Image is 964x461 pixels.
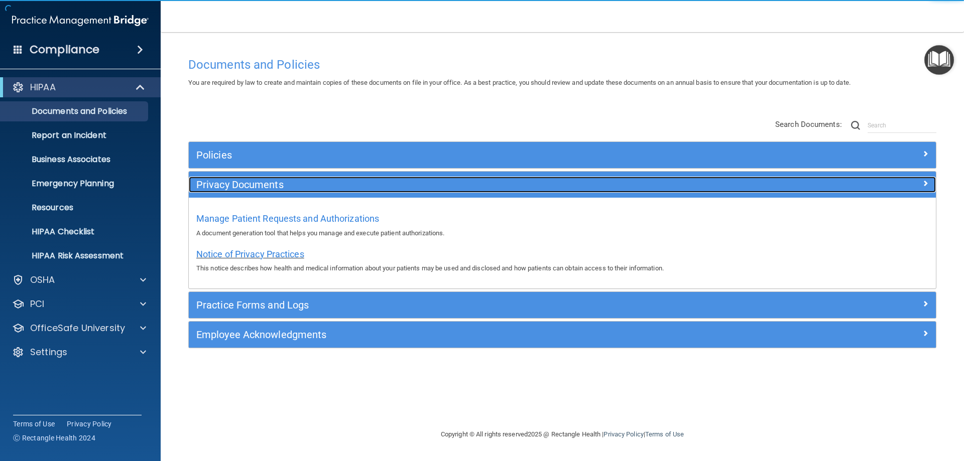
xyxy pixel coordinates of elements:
p: HIPAA Risk Assessment [7,251,144,261]
span: Ⓒ Rectangle Health 2024 [13,433,95,443]
p: OfficeSafe University [30,322,125,334]
img: PMB logo [12,11,149,31]
p: This notice describes how health and medical information about your patients may be used and disc... [196,262,928,274]
p: Settings [30,346,67,358]
a: PCI [12,298,146,310]
a: Policies [196,147,928,163]
a: Privacy Policy [604,430,643,438]
p: Documents and Policies [7,106,144,116]
div: Copyright © All rights reserved 2025 @ Rectangle Health | | [379,418,746,450]
h4: Documents and Policies [188,58,936,71]
span: Notice of Privacy Practices [196,249,304,259]
a: Terms of Use [13,419,55,429]
input: Search [868,118,936,133]
a: Settings [12,346,146,358]
p: PCI [30,298,44,310]
a: Manage Patient Requests and Authorizations [196,216,379,223]
a: HIPAA [12,81,146,93]
button: Open Resource Center [924,45,954,75]
span: You are required by law to create and maintain copies of these documents on file in your office. ... [188,79,851,86]
span: Manage Patient Requests and Authorizations [196,213,379,224]
a: Privacy Policy [67,419,112,429]
h5: Privacy Documents [196,179,742,190]
span: Search Documents: [775,120,842,129]
p: A document generation tool that helps you manage and execute patient authorizations. [196,227,928,239]
h5: Practice Forms and Logs [196,299,742,311]
p: HIPAA Checklist [7,227,144,237]
a: Employee Acknowledgments [196,327,928,343]
h4: Compliance [30,43,99,57]
a: OSHA [12,274,146,286]
p: Business Associates [7,155,144,165]
a: Privacy Documents [196,177,928,193]
p: OSHA [30,274,55,286]
h5: Employee Acknowledgments [196,329,742,340]
img: ic-search.3b580494.png [851,121,860,130]
a: OfficeSafe University [12,322,146,334]
a: Terms of Use [645,430,684,438]
p: HIPAA [30,81,56,93]
p: Emergency Planning [7,179,144,189]
h5: Policies [196,149,742,161]
a: Practice Forms and Logs [196,297,928,313]
p: Report an Incident [7,130,144,140]
p: Resources [7,203,144,213]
